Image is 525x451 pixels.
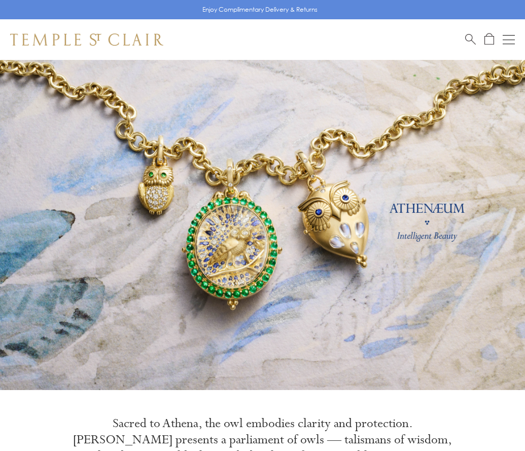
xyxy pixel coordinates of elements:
a: Search [465,33,476,46]
button: Open navigation [503,34,515,46]
p: Enjoy Complimentary Delivery & Returns [202,5,318,15]
a: Open Shopping Bag [484,33,494,46]
img: Temple St. Clair [10,34,163,46]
